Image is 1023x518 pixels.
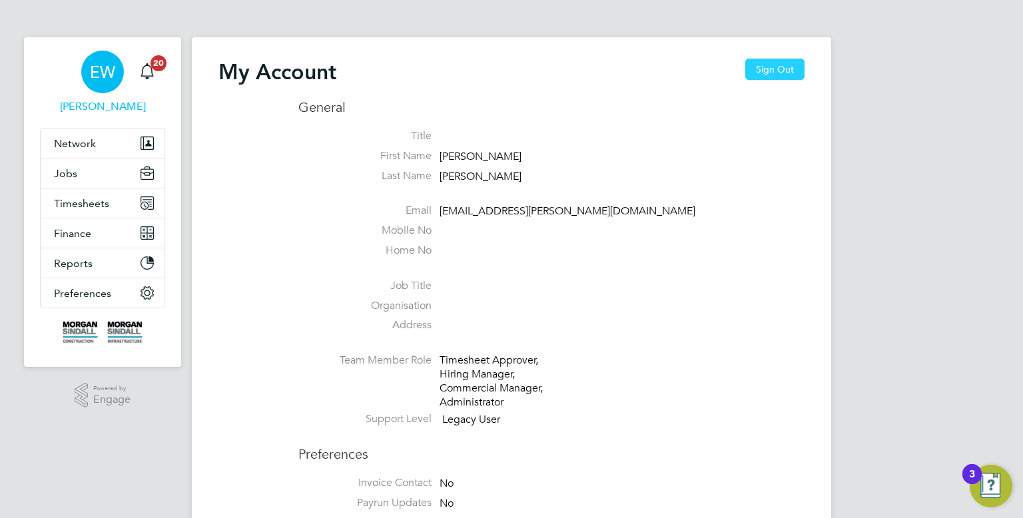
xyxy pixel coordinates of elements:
[90,63,115,81] span: EW
[298,204,432,218] label: Email
[41,278,165,308] button: Preferences
[54,167,77,180] span: Jobs
[969,474,975,491] div: 3
[75,383,131,408] a: Powered byEngage
[40,99,165,115] span: Emma Wells
[298,432,805,463] h3: Preferences
[298,279,432,293] label: Job Title
[442,413,500,427] span: Legacy User
[40,51,165,115] a: EW[PERSON_NAME]
[298,169,432,183] label: Last Name
[40,322,165,343] a: Go to home page
[440,150,521,163] span: [PERSON_NAME]
[440,354,566,409] div: Timesheet Approver, Hiring Manager, Commercial Manager, Administrator
[54,257,93,270] span: Reports
[218,59,336,85] h2: My Account
[41,188,165,218] button: Timesheets
[41,129,165,158] button: Network
[298,412,432,426] label: Support Level
[970,465,1012,507] button: Open Resource Center, 3 new notifications
[298,99,805,116] h3: General
[298,476,432,490] label: Invoice Contact
[93,394,131,405] span: Engage
[298,224,432,238] label: Mobile No
[745,59,805,80] button: Sign Out
[54,197,109,210] span: Timesheets
[298,244,432,258] label: Home No
[63,322,143,343] img: morgansindall-logo-retina.png
[41,158,165,188] button: Jobs
[440,497,454,510] span: No
[41,248,165,278] button: Reports
[54,287,111,300] span: Preferences
[298,354,432,368] label: Team Member Role
[93,383,131,394] span: Powered by
[440,170,521,183] span: [PERSON_NAME]
[440,477,454,490] span: No
[54,137,96,150] span: Network
[134,51,161,93] a: 20
[298,496,432,510] label: Payrun Updates
[151,55,167,71] span: 20
[41,218,165,248] button: Finance
[298,149,432,163] label: First Name
[298,299,432,313] label: Organisation
[440,205,695,218] span: [EMAIL_ADDRESS][PERSON_NAME][DOMAIN_NAME]
[54,227,91,240] span: Finance
[298,318,432,332] label: Address
[24,37,181,367] nav: Main navigation
[298,129,432,143] label: Title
